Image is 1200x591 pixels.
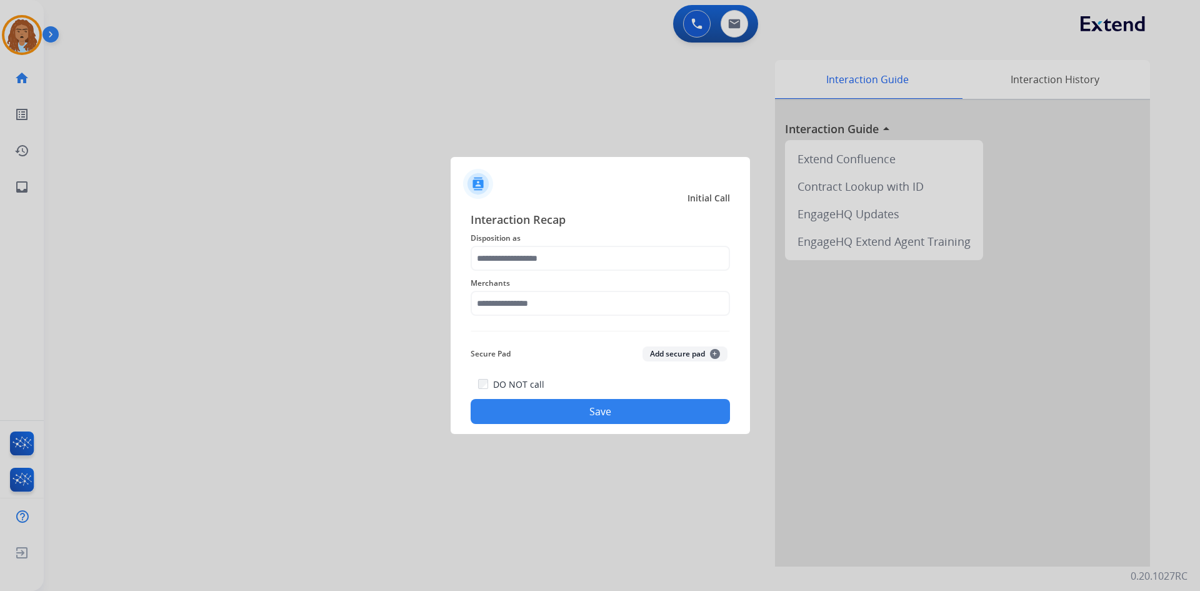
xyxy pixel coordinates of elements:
[471,231,730,246] span: Disposition as
[471,399,730,424] button: Save
[493,378,544,391] label: DO NOT call
[471,346,511,361] span: Secure Pad
[687,192,730,205] span: Initial Call
[642,346,727,361] button: Add secure pad+
[1131,568,1187,583] p: 0.20.1027RC
[471,211,730,231] span: Interaction Recap
[463,169,493,199] img: contactIcon
[471,276,730,291] span: Merchants
[710,349,720,359] span: +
